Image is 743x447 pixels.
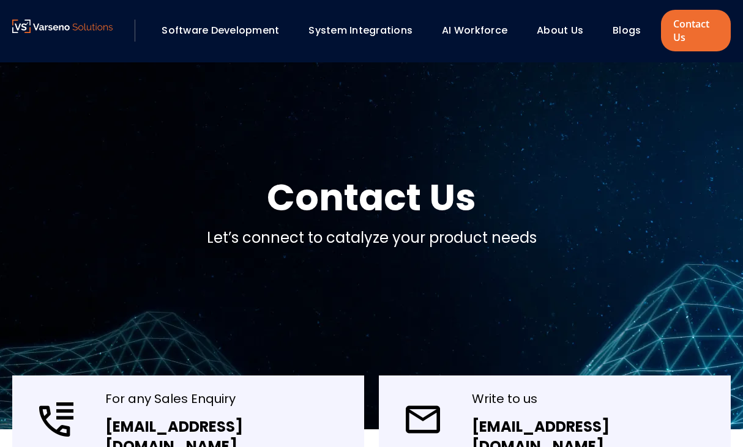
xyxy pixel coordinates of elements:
[302,20,430,41] div: System Integrations
[12,18,113,43] a: Varseno Solutions – Product Engineering & IT Services
[267,173,476,222] h1: Contact Us
[537,23,583,37] a: About Us
[105,390,349,407] div: For any Sales Enquiry
[442,23,507,37] a: AI Workforce
[531,20,600,41] div: About Us
[155,20,296,41] div: Software Development
[613,23,641,37] a: Blogs
[472,390,716,407] div: Write to us
[436,20,525,41] div: AI Workforce
[308,23,413,37] a: System Integrations
[12,20,113,33] img: Varseno Solutions – Product Engineering & IT Services
[661,10,731,51] a: Contact Us
[207,227,537,249] p: Let’s connect to catalyze your product needs
[162,23,279,37] a: Software Development
[607,20,658,41] div: Blogs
